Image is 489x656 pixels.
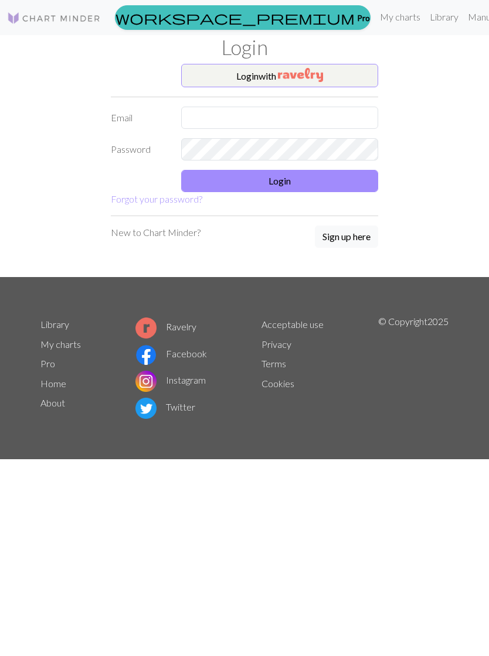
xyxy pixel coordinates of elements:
img: Facebook logo [135,344,157,365]
a: Pro [40,358,55,369]
a: Facebook [135,348,207,359]
p: New to Chart Minder? [111,225,201,240]
span: workspace_premium [116,9,355,26]
a: Instagram [135,374,206,385]
button: Loginwith [181,64,378,87]
label: Email [104,107,174,129]
a: Privacy [262,339,291,350]
p: © Copyright 2025 [378,315,449,421]
a: Library [425,5,463,29]
a: My charts [375,5,425,29]
img: Ravelry logo [135,317,157,339]
a: My charts [40,339,81,350]
a: About [40,397,65,408]
a: Twitter [135,401,195,412]
h1: Login [33,35,456,59]
img: Instagram logo [135,371,157,392]
a: Sign up here [315,225,378,249]
a: Ravelry [135,321,196,332]
img: Twitter logo [135,398,157,419]
a: Home [40,378,66,389]
a: Acceptable use [262,319,324,330]
img: Ravelry [278,68,323,82]
a: Pro [115,5,371,30]
a: Forgot your password? [111,193,202,204]
button: Sign up here [315,225,378,248]
img: Logo [7,11,101,25]
a: Terms [262,358,286,369]
a: Library [40,319,69,330]
button: Login [181,170,378,192]
a: Cookies [262,378,294,389]
label: Password [104,138,174,160]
